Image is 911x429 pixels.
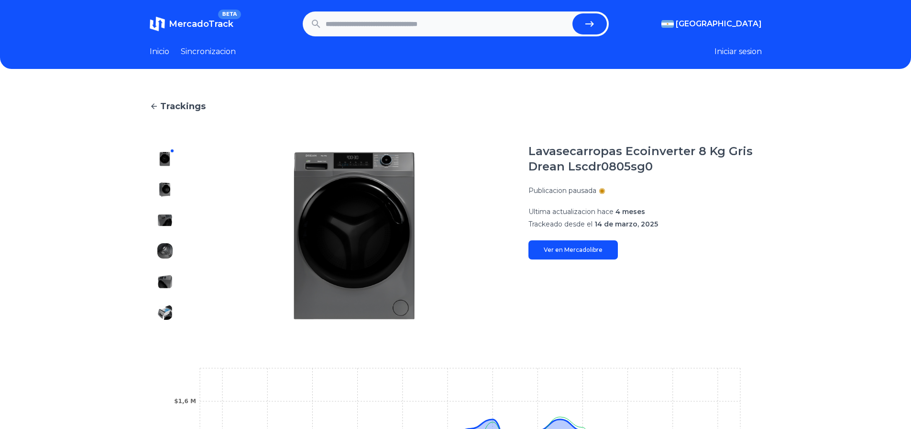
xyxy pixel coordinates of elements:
[174,398,196,405] tspan: $1,6 M
[150,100,762,113] a: Trackings
[676,18,762,30] span: [GEOGRAPHIC_DATA]
[157,182,173,197] img: Lavasecarropas Ecoinverter 8 Kg Gris Drean Lscdr0805sg0
[528,240,618,260] a: Ver en Mercadolibre
[594,220,658,228] span: 14 de marzo, 2025
[157,274,173,289] img: Lavasecarropas Ecoinverter 8 Kg Gris Drean Lscdr0805sg0
[150,16,165,32] img: MercadoTrack
[218,10,241,19] span: BETA
[661,18,762,30] button: [GEOGRAPHIC_DATA]
[528,207,614,216] span: Ultima actualizacion hace
[528,220,593,228] span: Trackeado desde el
[160,100,206,113] span: Trackings
[150,16,233,32] a: MercadoTrackBETA
[181,46,236,57] a: Sincronizacion
[528,186,596,195] p: Publicacion pausada
[157,151,173,167] img: Lavasecarropas Ecoinverter 8 Kg Gris Drean Lscdr0805sg0
[661,20,674,28] img: Argentina
[157,213,173,228] img: Lavasecarropas Ecoinverter 8 Kg Gris Drean Lscdr0805sg0
[714,46,762,57] button: Iniciar sesion
[528,144,762,174] h1: Lavasecarropas Ecoinverter 8 Kg Gris Drean Lscdr0805sg0
[199,144,509,327] img: Lavasecarropas Ecoinverter 8 Kg Gris Drean Lscdr0805sg0
[169,19,233,29] span: MercadoTrack
[157,305,173,320] img: Lavasecarropas Ecoinverter 8 Kg Gris Drean Lscdr0805sg0
[157,243,173,259] img: Lavasecarropas Ecoinverter 8 Kg Gris Drean Lscdr0805sg0
[615,207,645,216] span: 4 meses
[150,46,169,57] a: Inicio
